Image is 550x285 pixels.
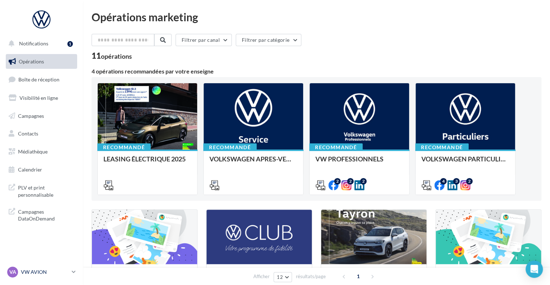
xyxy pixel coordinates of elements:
div: 1 [67,41,73,47]
span: Contacts [18,130,38,137]
div: Recommandé [97,143,151,151]
a: VA VW AVION [6,265,77,279]
span: Médiathèque [18,148,48,155]
a: Boîte de réception [4,72,79,87]
div: 2 [360,178,367,184]
button: 12 [274,272,292,282]
div: Open Intercom Messenger [525,260,543,278]
div: VW PROFESSIONNELS [315,155,403,170]
span: Afficher [253,273,270,280]
div: VOLKSWAGEN APRES-VENTE [209,155,297,170]
div: Recommandé [415,143,469,151]
a: PLV et print personnalisable [4,180,79,201]
span: Visibilité en ligne [19,95,58,101]
a: Campagnes [4,108,79,124]
div: opérations [101,53,132,59]
p: VW AVION [21,268,69,276]
div: VOLKSWAGEN PARTICULIER [421,155,509,170]
span: Notifications [19,40,48,46]
div: Recommandé [203,143,257,151]
a: Calendrier [4,162,79,177]
span: Opérations [19,58,44,64]
span: 1 [352,271,364,282]
span: 12 [277,274,283,280]
div: 2 [466,178,473,184]
div: 4 [440,178,447,184]
div: 3 [453,178,460,184]
span: Campagnes DataOnDemand [18,207,74,222]
div: Recommandé [309,143,363,151]
button: Filtrer par canal [176,34,232,46]
span: VA [9,268,16,276]
a: Opérations [4,54,79,69]
button: Filtrer par catégorie [236,34,301,46]
button: Notifications 1 [4,36,76,51]
span: Campagnes [18,112,44,119]
a: Campagnes DataOnDemand [4,204,79,225]
span: PLV et print personnalisable [18,183,74,198]
a: Contacts [4,126,79,141]
a: Visibilité en ligne [4,90,79,106]
div: 2 [347,178,354,184]
div: 4 opérations recommandées par votre enseigne [92,68,541,74]
div: LEASING ÉLECTRIQUE 2025 [103,155,191,170]
span: Calendrier [18,166,42,173]
div: 2 [334,178,341,184]
div: Opérations marketing [92,12,541,22]
div: 11 [92,52,132,60]
a: Médiathèque [4,144,79,159]
span: Boîte de réception [18,76,59,83]
span: résultats/page [296,273,326,280]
